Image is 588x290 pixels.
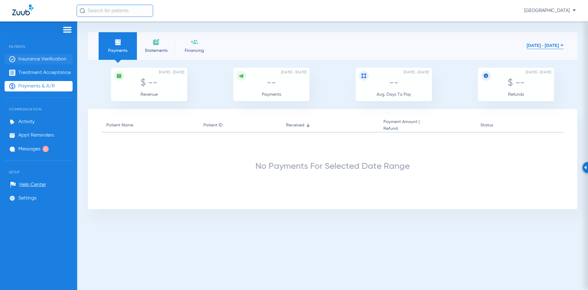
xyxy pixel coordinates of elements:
[19,182,46,188] span: Help Center
[481,122,493,129] div: Status
[377,92,411,97] span: Avg. Days To Pay
[239,73,244,79] img: icon
[5,98,73,111] span: Communication
[483,73,489,79] img: icon
[103,48,132,54] span: Payments
[262,92,281,97] span: Payments
[10,182,46,188] a: Help Center
[203,122,277,129] div: Patient ID
[80,8,85,14] img: Search Icon
[389,79,398,88] span: --
[267,79,276,88] span: --
[77,5,153,17] input: Search for patients
[18,83,55,89] span: Payments & A/R
[508,79,525,88] span: $ --
[5,35,73,49] span: Patients
[557,261,588,290] iframe: Chat Widget
[5,161,73,174] span: Setup
[18,146,40,152] span: Messages
[191,38,198,46] img: financing icon
[180,48,209,54] span: Financing
[43,146,49,152] span: 4
[106,122,133,129] div: Patient Name
[584,166,587,169] img: Arrow
[508,92,524,97] span: Refunds
[18,195,36,201] span: Settings
[18,132,54,138] span: Appt Reminders
[526,69,551,75] span: [DATE] - [DATE]
[141,48,171,54] span: Statements
[114,38,122,46] img: payments icon
[141,92,158,97] span: Revenue
[361,73,367,79] img: icon
[159,69,184,75] span: [DATE] - [DATE]
[18,56,66,62] span: Insurance Verification
[286,122,374,129] div: Received
[524,8,576,14] span: [GEOGRAPHIC_DATA]
[18,119,35,125] span: Activity
[383,118,471,132] div: Payment Amount |Refund
[116,73,122,79] img: icon
[102,163,563,169] div: No Payments For Selected Date Range
[286,122,304,129] div: Received
[12,5,33,15] img: Zuub Logo
[153,38,160,46] img: invoices icon
[281,69,306,75] span: [DATE] - [DATE]
[481,122,544,129] div: Status
[106,122,194,129] div: Patient Name
[18,70,71,76] span: Treatment Acceptance
[383,125,420,132] span: Refund
[383,118,420,132] div: Payment Amount |
[404,69,429,75] span: [DATE] - [DATE]
[141,79,157,88] span: $ --
[527,39,563,52] button: [DATE] - [DATE]
[203,122,223,129] div: Patient ID
[62,26,72,33] img: hamburger-icon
